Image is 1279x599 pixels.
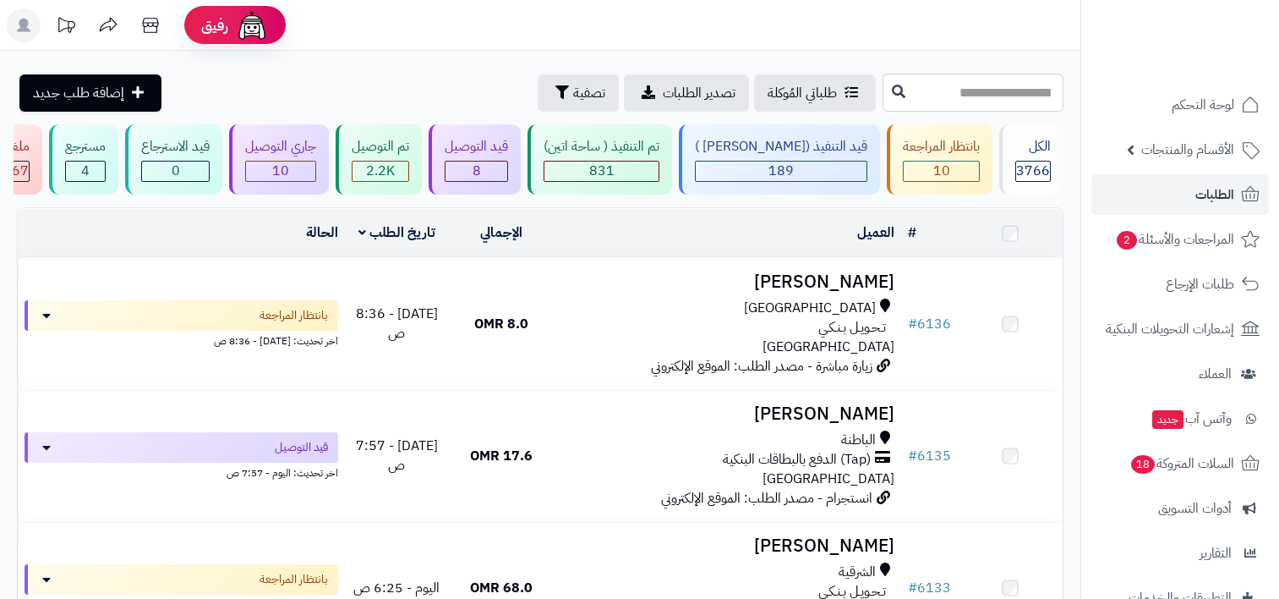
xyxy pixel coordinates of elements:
[624,74,749,112] a: تصدير الطلبات
[245,137,316,157] div: جاري التوصيل
[356,436,438,475] span: [DATE] - 7:57 ص
[768,83,837,103] span: طلباتي المُوكلة
[857,223,894,243] a: العميل
[25,331,338,349] div: اخر تحديث: [DATE] - 8:36 ص
[1015,137,1051,157] div: الكل
[1091,443,1269,484] a: السلات المتروكة18
[908,223,916,243] a: #
[1129,452,1234,475] span: السلات المتروكة
[560,272,895,292] h3: [PERSON_NAME]
[1115,228,1234,251] span: المراجعات والأسئلة
[1164,38,1263,74] img: logo-2.png
[908,446,917,466] span: #
[1091,219,1269,260] a: المراجعات والأسئلة2
[46,124,122,195] a: مسترجع 4
[246,162,315,181] div: 10
[3,161,29,181] span: 467
[1091,354,1269,394] a: العملاء
[651,356,872,376] span: زيارة مباشرة - مصدر الطلب: الموقع الإلكتروني
[473,161,481,181] span: 8
[1091,85,1269,125] a: لوحة التحكم
[1091,488,1269,529] a: أدوات التسويق
[1106,317,1234,341] span: إشعارات التحويلات البنكية
[33,83,124,103] span: إضافة طلب جديد
[3,162,29,181] div: 467
[1151,407,1232,431] span: وآتس آب
[425,124,524,195] a: قيد التوصيل 8
[201,15,228,36] span: رفيق
[474,314,528,334] span: 8.0 OMR
[524,124,675,195] a: تم التنفيذ ( ساحة اتين) 831
[839,563,876,582] span: الشرقية
[754,74,876,112] a: طلباتي المُوكلة
[908,314,917,334] span: #
[235,8,269,42] img: ai-face.png
[762,469,894,489] span: [GEOGRAPHIC_DATA]
[1091,533,1269,574] a: التقارير
[25,463,338,481] div: اخر تحديث: اليوم - 7:57 ص
[1199,362,1232,386] span: العملاء
[818,318,886,338] span: تـحـويـل بـنـكـي
[768,161,794,181] span: 189
[544,137,659,157] div: تم التنفيذ ( ساحة اتين)
[470,446,533,466] span: 17.6 OMR
[358,223,435,243] a: تاريخ الطلب
[1152,410,1183,429] span: جديد
[908,446,951,466] a: #6135
[538,74,619,112] button: تصفية
[3,137,30,157] div: ملغي
[81,161,90,181] span: 4
[66,162,105,181] div: 4
[560,536,895,556] h3: [PERSON_NAME]
[663,83,735,103] span: تصدير الطلبات
[260,571,328,588] span: بانتظار المراجعة
[306,223,338,243] a: الحالة
[1016,161,1050,181] span: 3766
[996,124,1067,195] a: الكل3766
[353,578,440,598] span: اليوم - 6:25 ص
[272,161,289,181] span: 10
[573,83,605,103] span: تصفية
[1158,497,1232,520] span: أدوات التسويق
[695,137,867,157] div: قيد التنفيذ ([PERSON_NAME] )
[275,439,328,456] span: قيد التوصيل
[332,124,425,195] a: تم التوصيل 2.2K
[675,124,883,195] a: قيد التنفيذ ([PERSON_NAME] ) 189
[933,161,950,181] span: 10
[122,124,226,195] a: قيد الاسترجاع 0
[560,404,895,424] h3: [PERSON_NAME]
[445,137,508,157] div: قيد التوصيل
[1117,231,1138,250] span: 2
[723,450,871,470] span: (Tap) الدفع بالبطاقات البنكية
[696,162,866,181] div: 189
[744,299,876,318] span: [GEOGRAPHIC_DATA]
[352,137,409,157] div: تم التوصيل
[661,488,872,508] span: انستجرام - مصدر الطلب: الموقع الإلكتروني
[260,307,328,324] span: بانتظار المراجعة
[45,8,87,47] a: تحديثات المنصة
[353,162,408,181] div: 2247
[589,161,615,181] span: 831
[226,124,332,195] a: جاري التوصيل 10
[908,578,951,598] a: #6133
[1091,309,1269,349] a: إشعارات التحويلات البنكية
[1131,455,1156,475] span: 18
[141,137,210,157] div: قيد الاسترجاع
[366,161,395,181] span: 2.2K
[356,304,438,343] span: [DATE] - 8:36 ص
[172,161,180,181] span: 0
[19,74,161,112] a: إضافة طلب جديد
[1091,264,1269,305] a: طلبات الإرجاع
[883,124,996,195] a: بانتظار المراجعة 10
[1141,138,1234,162] span: الأقسام والمنتجات
[1195,183,1234,206] span: الطلبات
[544,162,659,181] div: 831
[841,431,876,450] span: الباطنة
[1166,272,1234,296] span: طلبات الإرجاع
[65,137,106,157] div: مسترجع
[908,314,951,334] a: #6136
[904,162,979,181] div: 10
[445,162,507,181] div: 8
[903,137,980,157] div: بانتظار المراجعة
[142,162,209,181] div: 0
